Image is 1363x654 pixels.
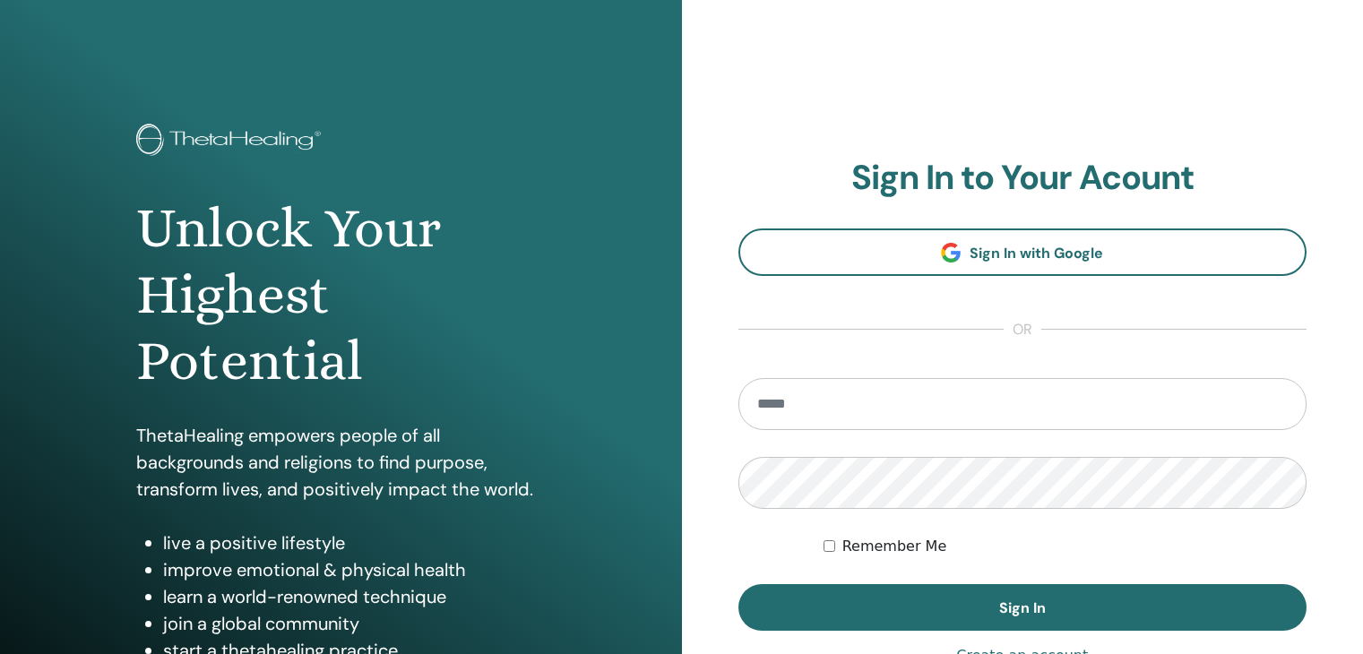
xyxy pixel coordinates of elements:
a: Sign In with Google [738,228,1307,276]
li: learn a world-renowned technique [163,583,546,610]
li: improve emotional & physical health [163,556,546,583]
button: Sign In [738,584,1307,631]
li: live a positive lifestyle [163,529,546,556]
h1: Unlock Your Highest Potential [136,195,546,395]
h2: Sign In to Your Acount [738,158,1307,199]
div: Keep me authenticated indefinitely or until I manually logout [824,536,1307,557]
span: or [1004,319,1041,340]
span: Sign In with Google [970,244,1103,262]
span: Sign In [999,598,1046,617]
li: join a global community [163,610,546,637]
label: Remember Me [842,536,947,557]
p: ThetaHealing empowers people of all backgrounds and religions to find purpose, transform lives, a... [136,422,546,503]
